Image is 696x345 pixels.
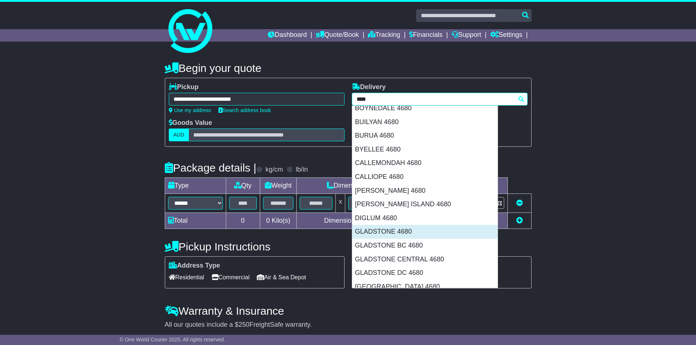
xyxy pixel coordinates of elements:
[218,107,271,113] a: Search address book
[165,62,532,74] h4: Begin your quote
[352,239,498,253] div: GLADSTONE BC 4680
[239,321,250,328] span: 250
[516,199,523,207] a: Remove this item
[165,305,532,317] h4: Warranty & Insurance
[516,217,523,224] a: Add new item
[268,29,307,42] a: Dashboard
[352,156,498,170] div: CALLEMONDAH 4680
[352,129,498,143] div: BURUA 4680
[169,119,212,127] label: Goods Value
[352,83,386,91] label: Delivery
[452,29,481,42] a: Support
[296,166,308,174] label: lb/in
[169,272,204,283] span: Residential
[169,129,189,141] label: AUD
[490,29,522,42] a: Settings
[352,280,498,294] div: [GEOGRAPHIC_DATA] 4680
[352,253,498,267] div: GLADSTONE CENTRAL 4680
[352,184,498,198] div: [PERSON_NAME] 4680
[165,178,226,194] td: Type
[212,272,250,283] span: Commercial
[352,101,498,115] div: BOYNEDALE 4680
[260,178,297,194] td: Weight
[165,321,532,329] div: All our quotes include a $ FreightSafe warranty.
[352,198,498,211] div: [PERSON_NAME] ISLAND 4680
[266,217,270,224] span: 0
[352,115,498,129] div: BUILYAN 4680
[297,178,433,194] td: Dimensions (L x W x H)
[165,213,226,229] td: Total
[226,178,260,194] td: Qty
[165,241,345,253] h4: Pickup Instructions
[352,93,528,106] typeahead: Please provide city
[352,266,498,280] div: GLADSTONE DC 4680
[297,213,433,229] td: Dimensions in Centimetre(s)
[226,213,260,229] td: 0
[265,166,283,174] label: kg/cm
[316,29,359,42] a: Quote/Book
[257,272,306,283] span: Air & Sea Depot
[169,83,199,91] label: Pickup
[169,107,211,113] a: Use my address
[352,170,498,184] div: CALLIOPE 4680
[165,162,256,174] h4: Package details |
[260,213,297,229] td: Kilo(s)
[352,143,498,157] div: BYELLEE 4680
[169,262,220,270] label: Address Type
[352,225,498,239] div: GLADSTONE 4680
[368,29,400,42] a: Tracking
[336,194,345,213] td: x
[120,337,225,342] span: © One World Courier 2025. All rights reserved.
[409,29,442,42] a: Financials
[352,211,498,225] div: DIGLUM 4680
